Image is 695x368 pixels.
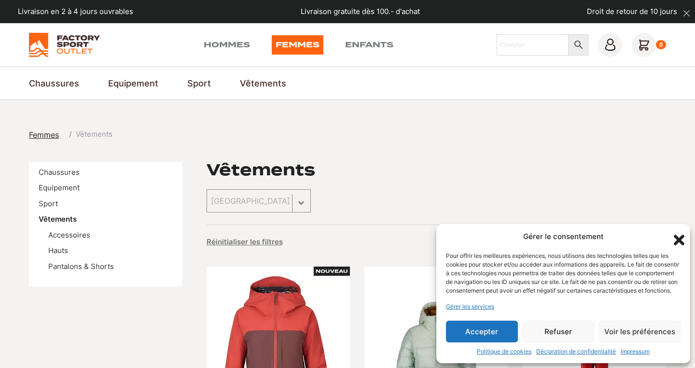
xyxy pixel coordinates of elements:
[39,168,80,177] a: Chaussures
[621,347,650,356] a: Impressum
[523,231,604,242] div: Gérer le consentement
[345,35,393,55] a: Enfants
[48,230,90,240] a: Accessoires
[187,77,211,90] a: Sport
[29,33,100,57] img: Factory Sport Outlet
[29,129,65,141] a: Femmes
[301,6,420,17] p: Livraison gratuite dès 100.- d'achat
[587,6,677,17] p: Droit de retour de 10 jours
[240,77,286,90] a: Vêtements
[48,246,68,255] a: Hauts
[39,183,80,192] a: Equipement
[29,130,59,140] span: Femmes
[108,77,158,90] a: Equipement
[272,35,323,55] a: Femmes
[446,321,518,342] button: Accepter
[656,40,666,50] div: 0
[18,6,133,17] p: Livraison en 2 à 4 jours ouvrables
[207,162,315,178] h1: Vêtements
[39,214,77,224] a: Vêtements
[29,129,112,141] nav: breadcrumbs
[29,77,79,90] a: Chaussures
[48,262,114,271] a: Pantalons & Shorts
[204,35,250,55] a: Hommes
[446,252,680,295] div: Pour offrir les meilleures expériences, nous utilisons des technologies telles que les cookies po...
[39,199,58,208] a: Sport
[446,302,494,311] a: Gérer les services
[76,129,112,140] span: Vêtements
[536,347,616,356] a: Déclaration de confidentialité
[477,347,531,356] a: Politique de cookies
[497,34,569,56] input: Chercher
[599,321,681,342] button: Voir les préférences
[671,232,681,241] div: Fermer la boîte de dialogue
[523,321,595,342] button: Refuser
[678,5,695,22] button: dismiss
